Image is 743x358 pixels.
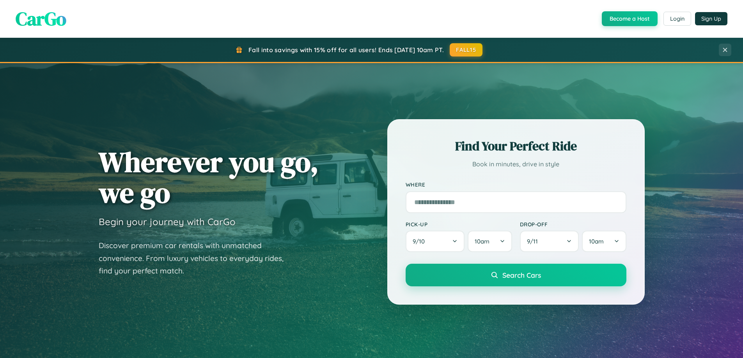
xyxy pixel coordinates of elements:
[582,231,626,252] button: 10am
[527,238,542,245] span: 9 / 11
[450,43,482,56] button: FALL15
[502,271,541,279] span: Search Cars
[99,239,294,277] p: Discover premium car rentals with unmatched convenience. From luxury vehicles to everyday rides, ...
[520,231,579,252] button: 9/11
[16,6,66,32] span: CarGo
[602,11,658,26] button: Become a Host
[406,264,626,286] button: Search Cars
[468,231,512,252] button: 10am
[406,182,626,188] label: Where
[99,146,319,208] h1: Wherever you go, we go
[406,159,626,170] p: Book in minutes, drive in style
[248,46,444,54] span: Fall into savings with 15% off for all users! Ends [DATE] 10am PT.
[99,216,236,227] h3: Begin your journey with CarGo
[406,221,512,227] label: Pick-up
[589,238,604,245] span: 10am
[695,12,727,25] button: Sign Up
[406,231,465,252] button: 9/10
[413,238,429,245] span: 9 / 10
[475,238,489,245] span: 10am
[663,12,691,26] button: Login
[406,138,626,155] h2: Find Your Perfect Ride
[520,221,626,227] label: Drop-off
